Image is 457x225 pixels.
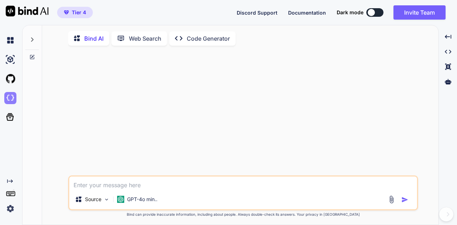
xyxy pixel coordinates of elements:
img: attachment [387,195,396,204]
img: darkCloudIdeIcon [4,92,16,104]
img: Bind AI [6,6,49,16]
span: Discord Support [237,10,277,16]
p: Source [85,196,101,203]
button: Documentation [288,9,326,16]
span: Tier 4 [72,9,86,16]
img: ai-studio [4,53,16,66]
p: Code Generator [187,34,230,43]
p: Web Search [129,34,161,43]
img: githubLight [4,73,16,85]
button: Discord Support [237,9,277,16]
img: icon [401,196,408,203]
p: Bind can provide inaccurate information, including about people. Always double-check its answers.... [68,212,418,217]
img: settings [4,203,16,215]
img: premium [64,10,69,15]
span: Documentation [288,10,326,16]
span: Dark mode [337,9,363,16]
button: premiumTier 4 [57,7,93,18]
p: Bind AI [84,34,104,43]
img: GPT-4o mini [117,196,124,203]
img: chat [4,34,16,46]
button: Invite Team [393,5,446,20]
p: GPT-4o min.. [127,196,157,203]
img: Pick Models [104,196,110,203]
